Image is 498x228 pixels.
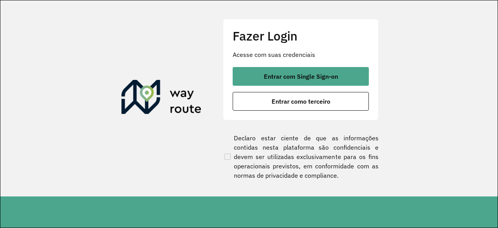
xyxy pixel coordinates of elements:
[121,80,202,117] img: Roteirizador AmbevTech
[233,50,369,59] p: Acesse com suas credenciais
[233,92,369,111] button: button
[233,67,369,86] button: button
[233,28,369,43] h2: Fazer Login
[223,133,379,180] label: Declaro estar ciente de que as informações contidas nesta plataforma são confidenciais e devem se...
[264,73,338,80] span: Entrar com Single Sign-on
[272,98,330,104] span: Entrar como terceiro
